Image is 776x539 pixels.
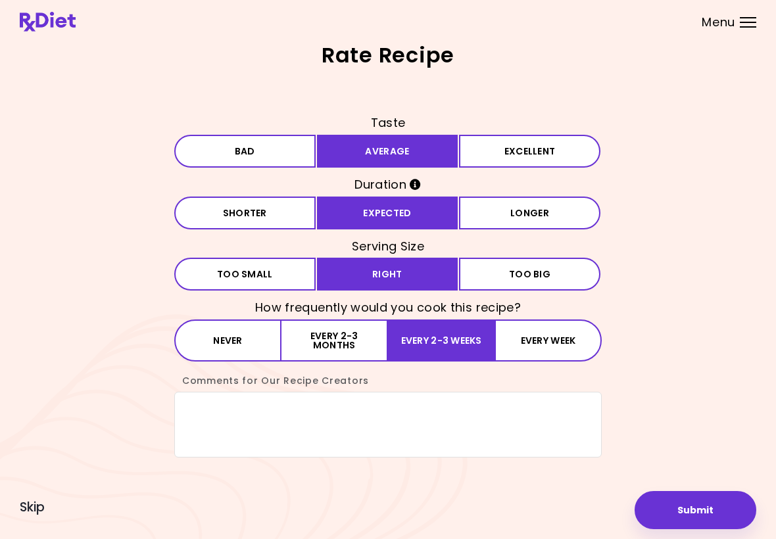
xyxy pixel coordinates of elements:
button: Shorter [174,197,316,229]
button: Too small [174,258,316,291]
button: Never [174,319,281,362]
button: Excellent [459,135,600,168]
button: Skip [20,500,45,515]
label: Comments for Our Recipe Creators [174,374,369,387]
h3: Taste [174,112,602,133]
span: Too big [509,269,550,279]
button: Average [317,135,458,168]
button: Submit [635,491,756,529]
button: Too big [459,258,600,291]
button: Longer [459,197,600,229]
button: Every 2-3 weeks [388,319,495,362]
span: Too small [217,269,273,279]
button: Expected [317,197,458,229]
button: Bad [174,135,316,168]
button: Every week [495,319,602,362]
button: Right [317,258,458,291]
h3: Duration [174,174,602,195]
i: Info [410,179,421,190]
button: Every 2-3 months [281,319,388,362]
h3: Serving Size [174,236,602,257]
h2: Rate Recipe [20,45,756,66]
h3: How frequently would you cook this recipe? [174,297,602,318]
span: Menu [702,16,735,28]
img: RxDiet [20,12,76,32]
